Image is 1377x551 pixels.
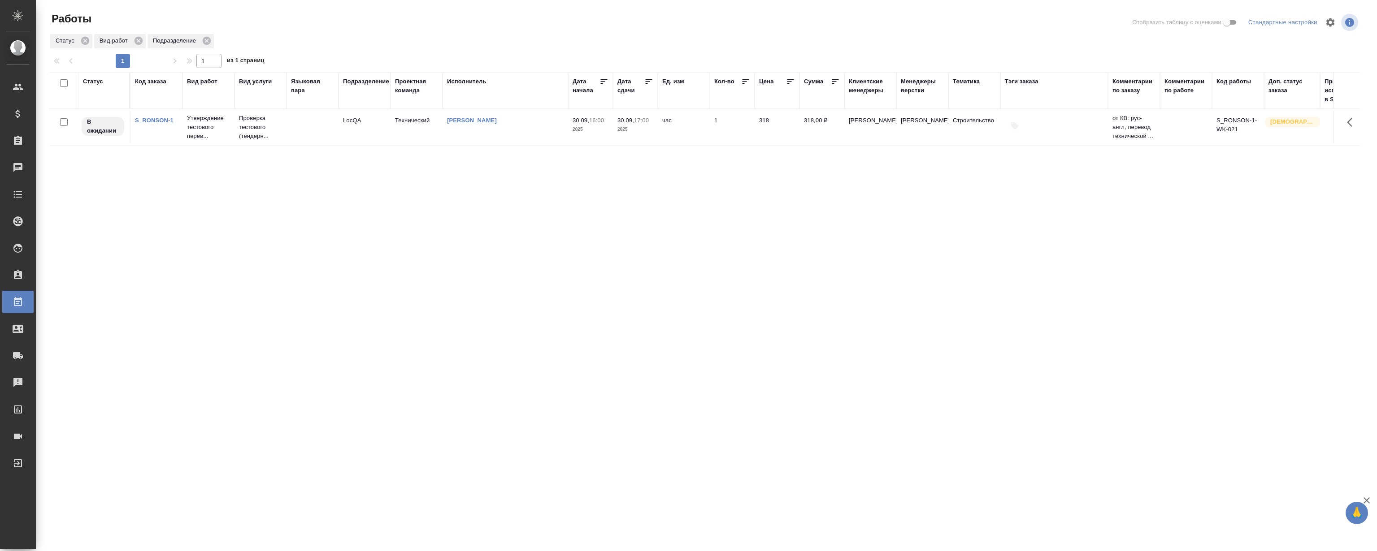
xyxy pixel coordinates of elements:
[573,125,608,134] p: 2025
[901,77,944,95] div: Менеджеры верстки
[617,125,653,134] p: 2025
[153,36,199,45] p: Подразделение
[339,112,391,143] td: LocQA
[291,77,334,95] div: Языковая пара
[953,77,980,86] div: Тематика
[94,34,146,48] div: Вид работ
[447,117,497,124] a: [PERSON_NAME]
[447,77,487,86] div: Исполнитель
[1112,114,1155,141] p: от КВ: рус-англ, перевод технической ...
[135,77,166,86] div: Код заказа
[617,77,644,95] div: Дата сдачи
[1216,77,1251,86] div: Код работы
[100,36,131,45] p: Вид работ
[1320,12,1341,33] span: Настроить таблицу
[755,112,799,143] td: 318
[391,112,443,143] td: Технический
[1341,14,1360,31] span: Посмотреть информацию
[658,112,710,143] td: час
[714,77,734,86] div: Кол-во
[49,12,91,26] span: Работы
[1212,112,1264,143] td: S_RONSON-1-WK-021
[239,77,272,86] div: Вид услуги
[710,112,755,143] td: 1
[573,77,599,95] div: Дата начала
[759,77,774,86] div: Цена
[87,117,119,135] p: В ожидании
[187,77,217,86] div: Вид работ
[634,117,649,124] p: 17:00
[50,34,92,48] div: Статус
[1246,16,1320,30] div: split button
[1268,77,1316,95] div: Доп. статус заказа
[395,77,438,95] div: Проектная команда
[239,114,282,141] p: Проверка тестового (тендерн...
[901,116,944,125] p: [PERSON_NAME]
[662,77,684,86] div: Ед. изм
[953,116,996,125] p: Строительство
[804,77,823,86] div: Сумма
[83,77,103,86] div: Статус
[1164,77,1208,95] div: Комментарии по работе
[81,116,125,137] div: Исполнитель назначен, приступать к работе пока рано
[844,112,896,143] td: [PERSON_NAME]
[1112,77,1155,95] div: Комментарии по заказу
[1325,77,1365,104] div: Прогресс исполнителя в SC
[1132,18,1221,27] span: Отобразить таблицу с оценками
[56,36,78,45] p: Статус
[1342,112,1363,133] button: Здесь прячутся важные кнопки
[148,34,214,48] div: Подразделение
[617,117,634,124] p: 30.09,
[135,117,174,124] a: S_RONSON-1
[1349,504,1364,522] span: 🙏
[1005,116,1025,136] button: Добавить тэги
[573,117,589,124] p: 30.09,
[589,117,604,124] p: 16:00
[799,112,844,143] td: 318,00 ₽
[343,77,389,86] div: Подразделение
[187,114,230,141] p: Утверждение тестового перев...
[1346,502,1368,524] button: 🙏
[1270,117,1315,126] p: [DEMOGRAPHIC_DATA]
[227,55,265,68] span: из 1 страниц
[1005,77,1038,86] div: Тэги заказа
[849,77,892,95] div: Клиентские менеджеры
